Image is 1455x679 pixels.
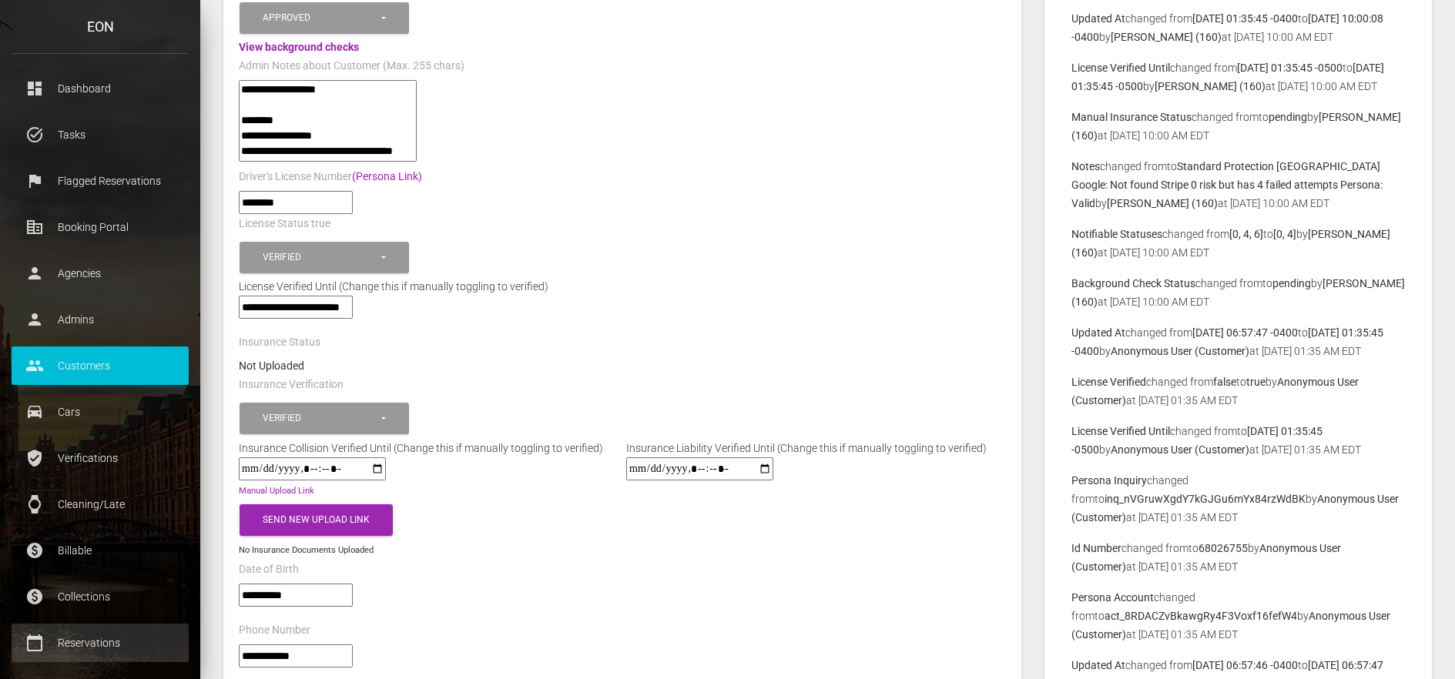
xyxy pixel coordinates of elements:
a: task_alt Tasks [12,115,189,154]
b: Updated At [1071,326,1125,339]
div: Verified [263,412,379,425]
b: [PERSON_NAME] (160) [1155,80,1266,92]
b: false [1213,376,1236,388]
p: changed from to by at [DATE] 01:35 AM EDT [1071,373,1405,410]
button: Verified [240,242,409,273]
a: paid Collections [12,577,189,616]
label: Admin Notes about Customer (Max. 255 chars) [239,59,464,74]
a: paid Billable [12,531,189,570]
p: Cleaning/Late [23,493,177,516]
p: Booking Portal [23,216,177,239]
p: Reservations [23,631,177,654]
label: Insurance Verification [239,377,344,393]
p: changed from to by at [DATE] 10:00 AM EDT [1071,157,1405,212]
a: people Customers [12,346,189,385]
b: pending [1272,277,1311,289]
b: Standard Protection [GEOGRAPHIC_DATA] Google: Not found Stripe 0 risk but has 4 failed attempts P... [1071,160,1383,209]
b: Anonymous User (Customer) [1111,345,1249,357]
a: Manual Upload Link [239,486,314,496]
strong: Not Uploaded [239,360,304,372]
p: Verifications [23,447,177,470]
b: Id Number [1071,542,1121,554]
p: changed from to by at [DATE] 10:00 AM EDT [1071,59,1405,95]
b: 68026755 [1199,542,1248,554]
b: Updated At [1071,12,1125,25]
p: changed from to by at [DATE] 10:00 AM EDT [1071,108,1405,145]
a: watch Cleaning/Late [12,485,189,523]
button: Verified [240,403,409,434]
p: changed from to by at [DATE] 01:35 AM EDT [1071,588,1405,644]
b: Updated At [1071,659,1125,671]
b: true [1246,376,1266,388]
label: Date of Birth [239,562,299,577]
a: (Persona Link) [352,170,422,182]
b: [0, 4] [1273,228,1296,240]
b: [DATE] 01:35:45 -0400 [1192,12,1298,25]
small: No Insurance Documents Uploaded [239,545,374,555]
b: [PERSON_NAME] (160) [1107,197,1218,209]
b: License Verified Until [1071,425,1170,437]
label: License Status true [239,216,330,232]
a: corporate_fare Booking Portal [12,208,189,246]
a: dashboard Dashboard [12,69,189,108]
p: Billable [23,539,177,562]
b: Persona Inquiry [1071,474,1147,487]
b: Persona Account [1071,591,1154,604]
b: Anonymous User (Customer) [1111,443,1249,456]
p: changed from to by at [DATE] 10:00 AM EDT [1071,9,1405,46]
div: Insurance Collision Verified Until (Change this if manually toggling to verified) [227,439,615,457]
p: changed from to by at [DATE] 10:00 AM EDT [1071,225,1405,262]
p: Cars [23,400,177,423]
b: [DATE] 06:57:46 -0400 [1192,659,1298,671]
button: Send New Upload Link [240,504,393,536]
a: flag Flagged Reservations [12,162,189,200]
b: Background Check Status [1071,277,1195,289]
div: Approved [263,12,379,25]
label: Insurance Status [239,335,320,350]
p: Tasks [23,123,177,146]
p: Agencies [23,262,177,285]
a: calendar_today Reservations [12,624,189,662]
p: changed from to by at [DATE] 01:35 AM EDT [1071,323,1405,360]
b: License Verified Until [1071,62,1170,74]
p: changed from to by at [DATE] 01:35 AM EDT [1071,422,1405,459]
b: Manual Insurance Status [1071,111,1192,123]
a: person Admins [12,300,189,339]
b: License Verified [1071,376,1146,388]
b: Notifiable Statuses [1071,228,1162,240]
b: act_8RDACZvBkawgRy4F3Voxf16fefW4 [1105,610,1297,622]
b: inq_nVGruwXgdY7kGJGu6mYx84rzWdBK [1105,493,1306,505]
div: License Verified Until (Change this if manually toggling to verified) [227,277,1017,296]
b: Notes [1071,160,1100,172]
button: Approved [240,2,409,34]
b: [PERSON_NAME] (160) [1111,31,1222,43]
div: Insurance Liability Verified Until (Change this if manually toggling to verified) [615,439,998,457]
b: [DATE] 06:57:47 -0400 [1192,326,1298,339]
a: verified_user Verifications [12,439,189,477]
p: Flagged Reservations [23,169,177,192]
label: Driver's License Number [239,169,422,185]
a: person Agencies [12,254,189,293]
b: [0, 4, 6] [1229,228,1263,240]
p: changed from to by at [DATE] 01:35 AM EDT [1071,539,1405,576]
p: Dashboard [23,77,177,100]
p: Admins [23,308,177,331]
p: changed from to by at [DATE] 01:35 AM EDT [1071,471,1405,527]
a: drive_eta Cars [12,393,189,431]
p: Collections [23,585,177,608]
label: Phone Number [239,623,310,638]
b: [DATE] 01:35:45 -0500 [1237,62,1343,74]
b: pending [1269,111,1307,123]
a: View background checks [239,41,359,53]
div: Verified [263,251,379,264]
p: changed from to by at [DATE] 10:00 AM EDT [1071,274,1405,311]
p: Customers [23,354,177,377]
